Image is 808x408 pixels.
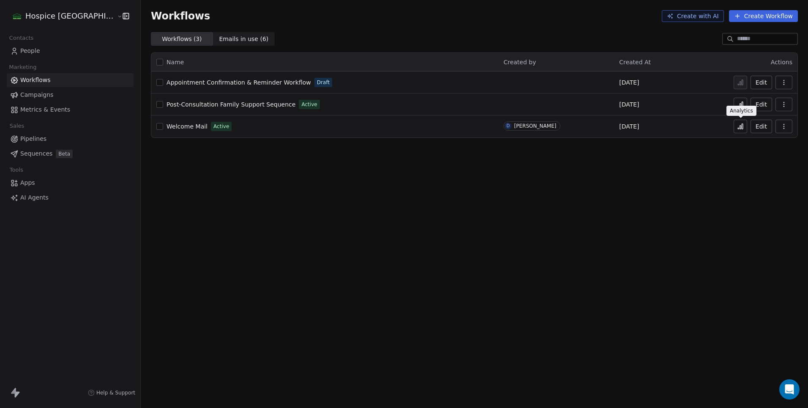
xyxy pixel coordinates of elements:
[88,389,135,396] a: Help & Support
[662,10,724,22] button: Create with AI
[20,193,49,202] span: AI Agents
[56,150,73,158] span: Beta
[730,107,753,114] p: Analytics
[20,149,52,158] span: Sequences
[20,90,53,99] span: Campaigns
[779,379,800,400] div: Open Intercom Messenger
[219,35,268,44] span: Emails in use ( 6 )
[7,132,134,146] a: Pipelines
[619,59,651,66] span: Created At
[10,9,111,23] button: Hospice [GEOGRAPHIC_DATA]
[6,164,27,176] span: Tools
[729,10,798,22] button: Create Workflow
[619,122,639,131] span: [DATE]
[167,123,207,130] span: Welcome Mail
[503,59,536,66] span: Created by
[20,76,51,85] span: Workflows
[619,78,639,87] span: [DATE]
[167,101,295,108] span: Post-Consultation Family Support Sequence
[7,44,134,58] a: People
[507,123,510,129] div: D
[151,10,210,22] span: Workflows
[301,101,317,108] span: Active
[7,191,134,205] a: AI Agents
[751,76,772,89] button: Edit
[167,58,184,67] span: Name
[96,389,135,396] span: Help & Support
[20,178,35,187] span: Apps
[7,147,134,161] a: SequencesBeta
[12,11,22,21] img: All%20Logo%20(512%20x%20512%20px).png
[5,61,40,74] span: Marketing
[6,120,28,132] span: Sales
[20,105,70,114] span: Metrics & Events
[7,103,134,117] a: Metrics & Events
[317,79,330,86] span: Draft
[619,100,639,109] span: [DATE]
[20,134,46,143] span: Pipelines
[25,11,115,22] span: Hospice [GEOGRAPHIC_DATA]
[167,122,207,131] a: Welcome Mail
[20,47,40,55] span: People
[213,123,229,130] span: Active
[514,123,556,129] div: [PERSON_NAME]
[771,59,792,66] span: Actions
[5,32,37,44] span: Contacts
[7,176,134,190] a: Apps
[7,73,134,87] a: Workflows
[167,79,311,86] span: Appointment Confirmation & Reminder Workflow
[167,78,311,87] a: Appointment Confirmation & Reminder Workflow
[751,98,772,111] button: Edit
[167,100,295,109] a: Post-Consultation Family Support Sequence
[7,88,134,102] a: Campaigns
[751,120,772,133] button: Edit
